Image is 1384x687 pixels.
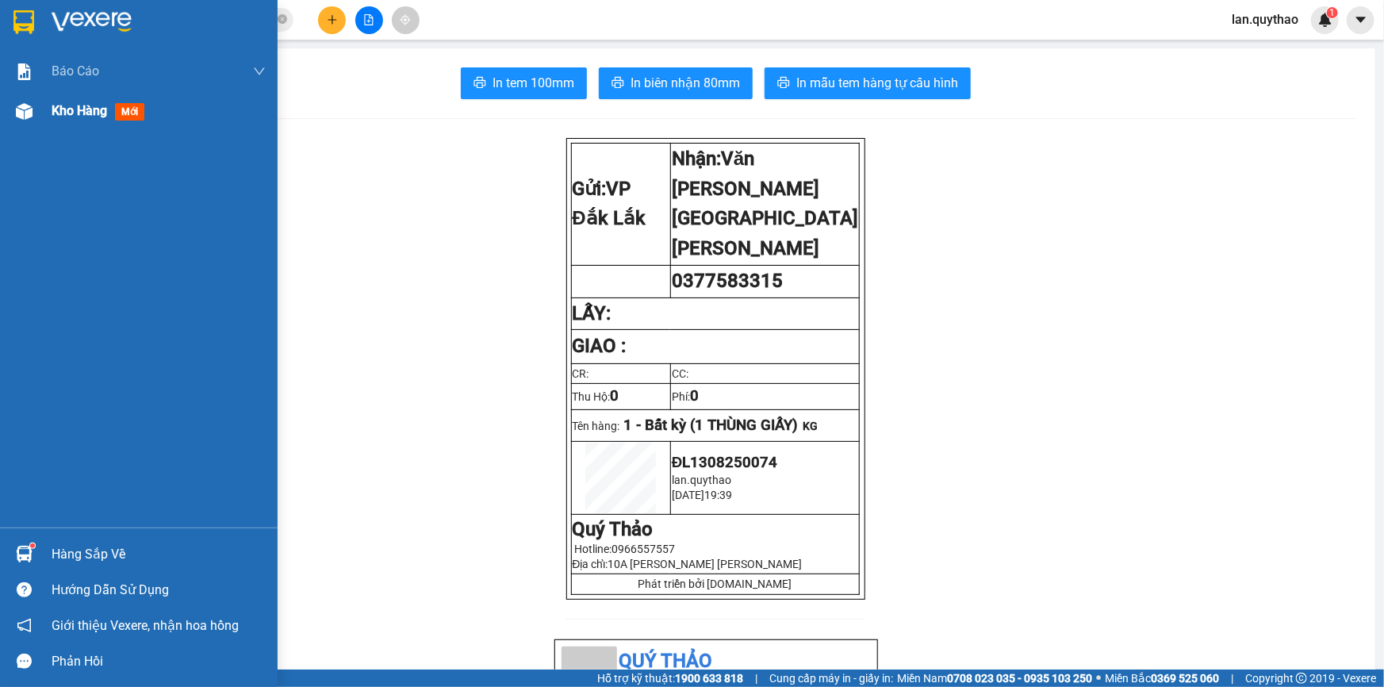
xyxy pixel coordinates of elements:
span: In biên nhận 80mm [631,73,740,93]
span: file-add [363,14,374,25]
span: Báo cáo [52,61,99,81]
div: Văn [PERSON_NAME][GEOGRAPHIC_DATA][PERSON_NAME] [103,13,264,90]
span: Giới thiệu Vexere, nhận hoa hồng [52,616,239,635]
strong: 1900 633 818 [675,672,743,685]
span: close-circle [278,13,287,28]
img: icon-new-feature [1318,13,1332,27]
span: 0 [690,387,699,405]
span: Gửi: [13,15,38,32]
span: Kho hàng [52,103,107,118]
span: printer [777,76,790,91]
span: Địa chỉ: [573,558,803,570]
span: In mẫu tem hàng tự cấu hình [796,73,958,93]
span: Miền Nam [897,670,1092,687]
span: printer [611,76,624,91]
span: | [755,670,757,687]
img: warehouse-icon [16,546,33,562]
strong: 0708 023 035 - 0935 103 250 [947,672,1092,685]
span: Cung cấp máy in - giấy in: [769,670,893,687]
span: 0 [611,387,619,405]
span: [DATE] [672,489,704,501]
td: Thu Hộ: [571,384,670,409]
span: 1 - Bất kỳ (1 THÙNG GIẤY) [624,416,799,434]
button: file-add [355,6,383,34]
img: solution-icon [16,63,33,80]
td: Phí: [670,384,859,409]
strong: GIAO : [573,335,627,357]
img: logo-vxr [13,10,34,34]
button: aim [392,6,420,34]
span: Nhận: [103,15,141,32]
sup: 1 [30,543,35,548]
span: Miền Bắc [1105,670,1219,687]
div: Hàng sắp về [52,543,266,566]
span: 0966557557 [612,543,676,555]
td: CC: [670,364,859,384]
span: In tem 100mm [493,73,574,93]
span: lan.quythao [672,474,731,486]
button: printerIn tem 100mm [461,67,587,99]
span: plus [327,14,338,25]
span: message [17,654,32,669]
div: Hướng dẫn sử dụng [52,578,266,602]
span: | [1231,670,1233,687]
span: 1 [1329,7,1335,18]
div: VP Đắk Lắk [13,13,92,52]
span: copyright [1296,673,1307,684]
span: mới [115,103,144,121]
span: 0377583315 [672,270,783,292]
li: Quý Thảo [562,647,871,677]
div: Phản hồi [52,650,266,674]
span: 10A [PERSON_NAME] [PERSON_NAME] [608,558,803,570]
span: close-circle [278,14,287,24]
span: down [253,65,266,78]
span: aim [400,14,411,25]
span: lan.quythao [1219,10,1311,29]
button: caret-down [1347,6,1374,34]
span: KG [803,420,819,432]
strong: Quý Thảo [573,518,654,540]
span: printer [473,76,486,91]
td: Phát triển bởi [DOMAIN_NAME] [571,574,859,594]
strong: Gửi: [573,178,646,230]
span: ĐL1308250074 [672,454,777,471]
sup: 1 [1327,7,1338,18]
td: CR: [571,364,670,384]
button: printerIn mẫu tem hàng tự cấu hình [765,67,971,99]
button: plus [318,6,346,34]
p: Tên hàng: [573,416,858,434]
span: caret-down [1354,13,1368,27]
strong: LẤY: [573,302,611,324]
span: 19:39 [704,489,732,501]
strong: 0369 525 060 [1151,672,1219,685]
span: Hotline: [575,543,676,555]
span: question-circle [17,582,32,597]
span: Hỗ trợ kỹ thuật: [597,670,743,687]
span: notification [17,618,32,633]
span: VP Đắk Lắk [573,178,646,230]
img: warehouse-icon [16,103,33,120]
span: ⚪️ [1096,675,1101,681]
button: printerIn biên nhận 80mm [599,67,753,99]
div: 0377583315 [103,90,264,112]
strong: Nhận: [672,148,858,259]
